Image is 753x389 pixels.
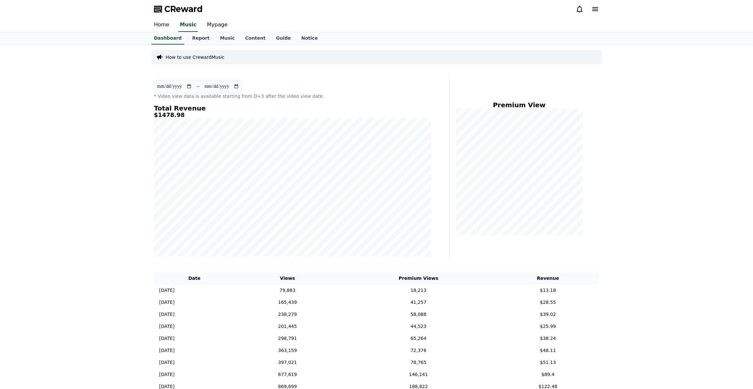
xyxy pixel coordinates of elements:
[196,83,200,90] p: ~
[497,308,599,320] td: $39.02
[154,105,431,112] h4: Total Revenue
[154,4,203,14] a: CReward
[497,284,599,296] td: $13.18
[187,32,215,45] a: Report
[497,369,599,381] td: $89.4
[497,320,599,332] td: $25.99
[159,371,174,378] p: [DATE]
[235,357,340,369] td: 397,021
[340,284,497,296] td: 18,213
[178,18,198,32] a: Music
[159,311,174,318] p: [DATE]
[166,54,225,60] a: How to use CrewardMusic
[154,112,431,118] h5: $1478.98
[164,4,203,14] span: CReward
[497,357,599,369] td: $51.13
[497,344,599,357] td: $48.11
[235,296,340,308] td: 165,439
[159,323,174,330] p: [DATE]
[235,272,340,284] th: Views
[215,32,240,45] a: Music
[340,332,497,344] td: 65,264
[159,335,174,342] p: [DATE]
[159,299,174,306] p: [DATE]
[202,18,233,32] a: Mypage
[235,369,340,381] td: 677,619
[340,344,497,357] td: 72,376
[235,344,340,357] td: 363,159
[296,32,323,45] a: Notice
[159,359,174,366] p: [DATE]
[154,93,431,99] p: * Video view data is available starting from D+3 after the video view date.
[455,101,583,109] h4: Premium View
[151,32,184,45] a: Dashboard
[497,332,599,344] td: $38.24
[340,357,497,369] td: 78,765
[340,369,497,381] td: 146,141
[240,32,271,45] a: Content
[235,332,340,344] td: 298,791
[154,272,235,284] th: Date
[235,320,340,332] td: 201,445
[149,18,174,32] a: Home
[497,272,599,284] th: Revenue
[159,287,174,294] p: [DATE]
[340,272,497,284] th: Premium Views
[159,347,174,354] p: [DATE]
[235,284,340,296] td: 79,883
[340,296,497,308] td: 41,257
[235,308,340,320] td: 238,279
[340,308,497,320] td: 58,088
[271,32,296,45] a: Guide
[340,320,497,332] td: 44,523
[497,296,599,308] td: $28.55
